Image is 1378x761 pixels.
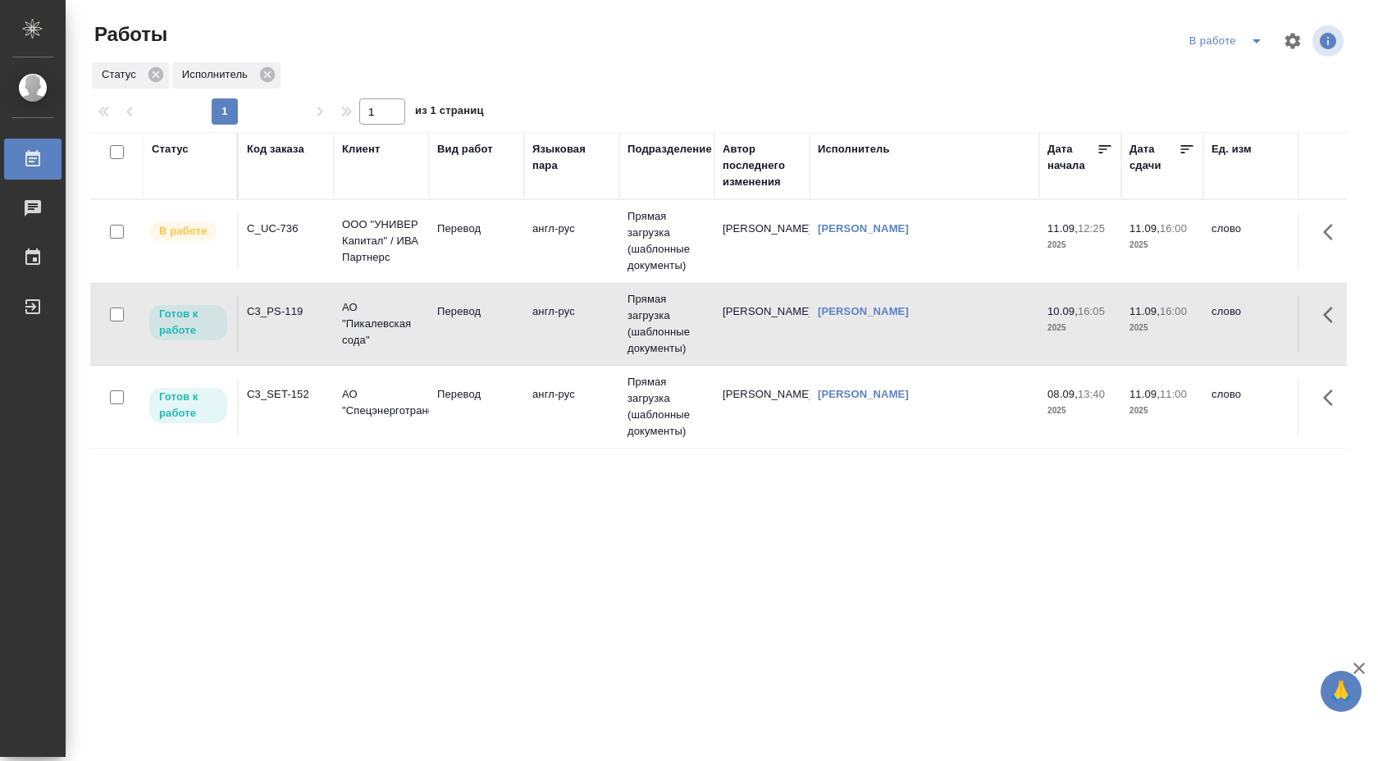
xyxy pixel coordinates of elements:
p: Исполнитель [182,66,253,83]
button: Здесь прячутся важные кнопки [1313,378,1353,417]
span: 🙏 [1327,674,1355,709]
td: Прямая загрузка (шаблонные документы) [619,283,714,365]
p: 11.09, [1129,305,1160,317]
p: АО "Пикалевская сода" [342,299,421,349]
p: 16:00 [1160,222,1187,235]
p: Готов к работе [159,389,217,422]
td: [PERSON_NAME] [714,378,810,435]
p: 16:05 [1078,305,1105,317]
td: Прямая загрузка (шаблонные документы) [619,366,714,448]
td: англ-рус [524,295,619,353]
div: Ед. изм [1211,141,1252,157]
p: 11.09, [1047,222,1078,235]
p: 11.09, [1129,388,1160,400]
span: Посмотреть информацию [1312,25,1347,57]
td: слово [1203,212,1298,270]
td: [PERSON_NAME] [714,212,810,270]
div: Исполнитель [818,141,890,157]
div: Вид работ [437,141,493,157]
p: 12:25 [1078,222,1105,235]
p: 10.09, [1047,305,1078,317]
div: Исполнитель выполняет работу [148,221,229,243]
p: ООО "УНИВЕР Капитал" / ИВА Партнерс [342,216,421,266]
td: англ-рус [524,378,619,435]
div: Языковая пара [532,141,611,174]
td: англ-рус [524,212,619,270]
span: из 1 страниц [415,101,484,125]
p: 13:40 [1078,388,1105,400]
a: [PERSON_NAME] [818,222,909,235]
div: Клиент [342,141,380,157]
div: split button [1185,28,1273,54]
div: Исполнитель [172,62,281,89]
div: C3_SET-152 [247,386,326,403]
div: Код заказа [247,141,304,157]
p: Перевод [437,386,516,403]
div: Статус [152,141,189,157]
p: Статус [102,66,142,83]
td: слово [1203,295,1298,353]
div: C_UC-736 [247,221,326,237]
span: Настроить таблицу [1273,21,1312,61]
div: Исполнитель может приступить к работе [148,386,229,425]
div: C3_PS-119 [247,303,326,320]
p: Готов к работе [159,306,217,339]
a: [PERSON_NAME] [818,388,909,400]
p: 2025 [1129,403,1195,419]
a: [PERSON_NAME] [818,305,909,317]
div: Исполнитель может приступить к работе [148,303,229,342]
p: 11.09, [1129,222,1160,235]
p: 11:00 [1160,388,1187,400]
p: Перевод [437,303,516,320]
button: Здесь прячутся важные кнопки [1313,212,1353,252]
p: Перевод [437,221,516,237]
p: 2025 [1047,403,1113,419]
p: В работе [159,223,207,239]
button: Здесь прячутся важные кнопки [1313,295,1353,335]
td: слово [1203,378,1298,435]
div: Подразделение [627,141,712,157]
p: 2025 [1129,237,1195,253]
p: 2025 [1047,320,1113,336]
div: Дата сдачи [1129,141,1179,174]
p: 2025 [1047,237,1113,253]
td: Прямая загрузка (шаблонные документы) [619,200,714,282]
div: Статус [92,62,169,89]
span: Работы [90,21,167,48]
p: 2025 [1129,320,1195,336]
p: АО "Спецэнерготранс" [342,386,421,419]
div: Дата начала [1047,141,1097,174]
button: 🙏 [1321,671,1362,712]
p: 08.09, [1047,388,1078,400]
p: 16:00 [1160,305,1187,317]
div: Автор последнего изменения [723,141,801,190]
td: [PERSON_NAME] [714,295,810,353]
